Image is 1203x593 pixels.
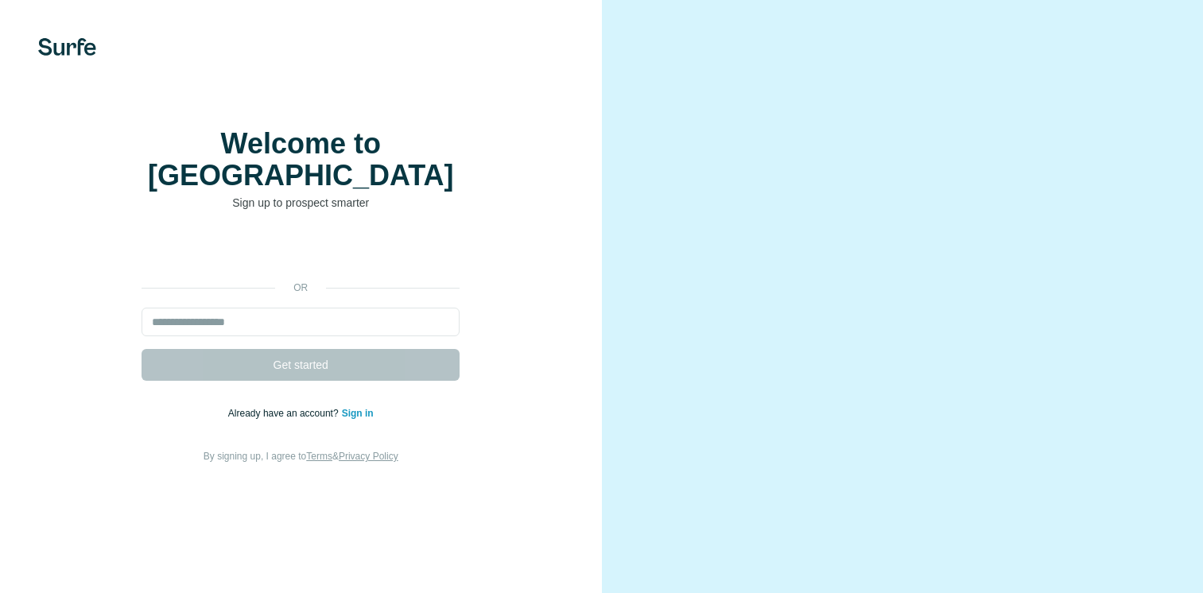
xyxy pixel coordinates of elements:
[142,195,460,211] p: Sign up to prospect smarter
[228,408,342,419] span: Already have an account?
[134,234,468,269] iframe: Sign in with Google Button
[342,408,374,419] a: Sign in
[142,128,460,192] h1: Welcome to [GEOGRAPHIC_DATA]
[38,38,96,56] img: Surfe's logo
[275,281,326,295] p: or
[204,451,398,462] span: By signing up, I agree to &
[876,16,1187,200] iframe: Sign in with Google Dialog
[306,451,332,462] a: Terms
[339,451,398,462] a: Privacy Policy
